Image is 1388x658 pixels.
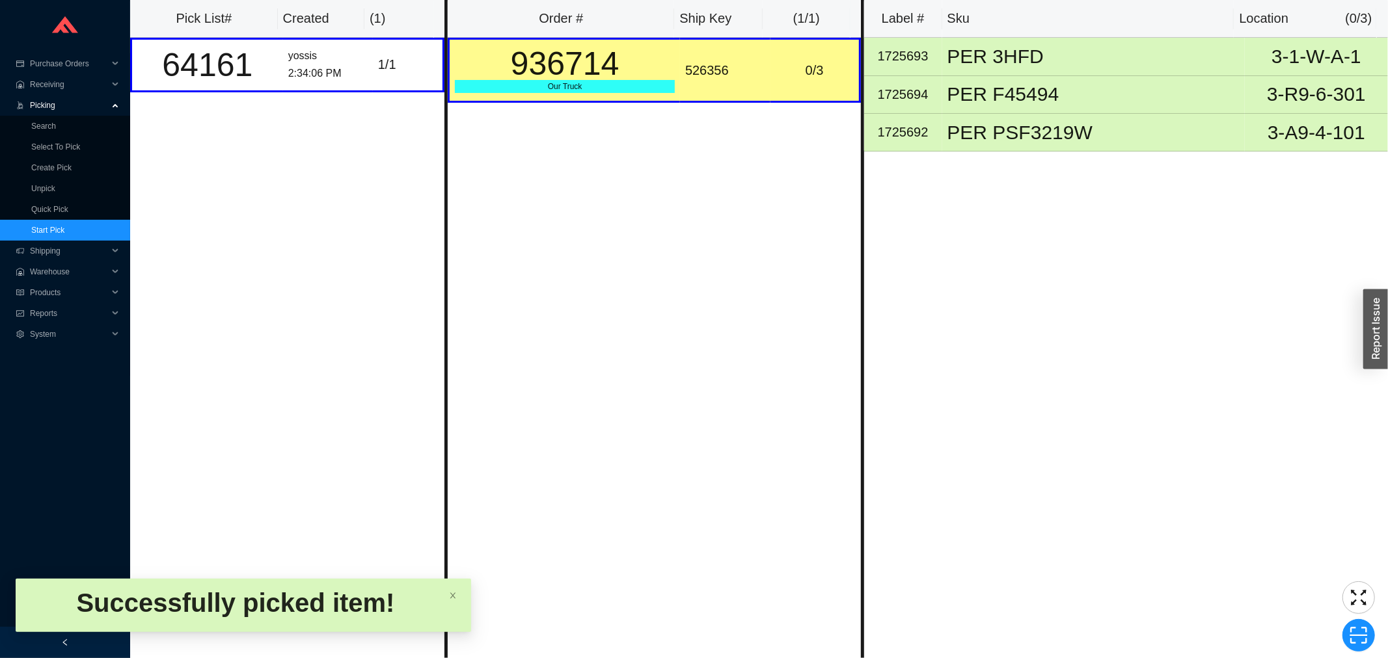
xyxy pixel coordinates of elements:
[1342,619,1375,651] button: scan
[288,47,368,65] div: yossis
[31,205,68,214] a: Quick Pick
[776,60,854,81] div: 0 / 3
[685,60,765,81] div: 526356
[31,226,64,235] a: Start Pick
[455,80,675,93] div: Our Truck
[1345,8,1372,29] div: ( 0 / 3 )
[869,122,937,143] div: 1725692
[137,49,278,81] div: 64161
[30,53,108,74] span: Purchase Orders
[1250,85,1383,104] div: 3-R9-6-301
[26,586,445,619] div: Successfully picked item!
[869,84,937,105] div: 1725694
[768,8,845,29] div: ( 1 / 1 )
[16,60,25,68] span: credit-card
[16,289,25,296] span: read
[947,47,1240,66] div: PER 3HFD
[288,65,368,83] div: 2:34:06 PM
[1343,625,1374,645] span: scan
[449,592,457,599] span: close
[947,85,1240,104] div: PER F45494
[869,46,937,67] div: 1725693
[30,95,108,116] span: Picking
[31,184,55,193] a: Unpick
[31,142,80,151] a: Select To Pick
[30,74,108,95] span: Receiving
[947,123,1240,142] div: PER PSF3219W
[1239,8,1288,29] div: Location
[31,122,56,131] a: Search
[1343,588,1374,607] span: fullscreen
[1250,47,1383,66] div: 3-1-W-A-1
[30,261,108,282] span: Warehouse
[16,330,25,338] span: setting
[455,47,675,80] div: 936714
[370,8,429,29] div: ( 1 )
[31,163,72,172] a: Create Pick
[378,54,437,75] div: 1 / 1
[30,303,108,324] span: Reports
[30,282,108,303] span: Products
[30,324,108,345] span: System
[1342,581,1375,614] button: fullscreen
[1250,123,1383,142] div: 3-A9-4-101
[30,241,108,261] span: Shipping
[16,309,25,317] span: fund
